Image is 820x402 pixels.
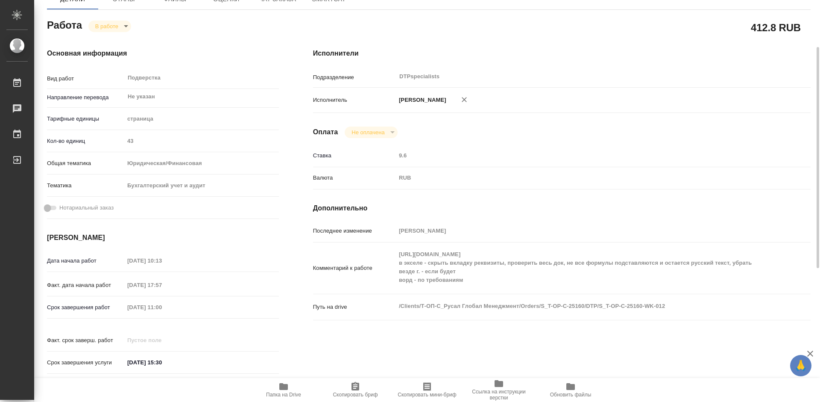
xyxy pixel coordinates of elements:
[396,247,769,287] textarea: [URL][DOMAIN_NAME] в экселе - скрыть вкладку реквизиты, проверить весь док, не все формулы подста...
[59,204,114,212] span: Нотариальный заказ
[124,178,279,193] div: Бухгалтерский учет и аудит
[47,159,124,168] p: Общая тематика
[47,281,124,290] p: Факт. дата начала работ
[47,93,124,102] p: Направление перевода
[391,378,463,402] button: Скопировать мини-бриф
[313,203,811,213] h4: Дополнительно
[313,127,338,137] h4: Оплата
[248,378,319,402] button: Папка на Drive
[751,20,801,35] h2: 412.8 RUB
[47,74,124,83] p: Вид работ
[47,358,124,367] p: Срок завершения услуги
[313,151,396,160] p: Ставка
[124,156,279,171] div: Юридическая/Финансовая
[349,129,387,136] button: Не оплачена
[47,137,124,145] p: Кол-во единиц
[396,96,446,104] p: [PERSON_NAME]
[47,257,124,265] p: Дата начала работ
[124,334,199,346] input: Пустое поле
[319,378,391,402] button: Скопировать бриф
[88,21,131,32] div: В работе
[47,336,124,345] p: Факт. срок заверш. работ
[333,392,378,398] span: Скопировать бриф
[790,355,811,376] button: 🙏
[455,90,474,109] button: Удалить исполнителя
[266,392,301,398] span: Папка на Drive
[313,227,396,235] p: Последнее изменение
[47,233,279,243] h4: [PERSON_NAME]
[124,356,199,369] input: ✎ Введи что-нибудь
[550,392,592,398] span: Обновить файлы
[794,357,808,375] span: 🙏
[463,378,535,402] button: Ссылка на инструкции верстки
[313,73,396,82] p: Подразделение
[396,225,769,237] input: Пустое поле
[124,301,199,313] input: Пустое поле
[124,135,279,147] input: Пустое поле
[396,149,769,162] input: Пустое поле
[47,48,279,59] h4: Основная информация
[396,299,769,313] textarea: /Clients/Т-ОП-С_Русал Глобал Менеджмент/Orders/S_T-OP-C-25160/DTP/S_T-OP-C-25160-WK-012
[468,389,530,401] span: Ссылка на инструкции верстки
[345,127,397,138] div: В работе
[313,303,396,311] p: Путь на drive
[47,303,124,312] p: Срок завершения работ
[313,96,396,104] p: Исполнитель
[398,392,456,398] span: Скопировать мини-бриф
[396,171,769,185] div: RUB
[124,279,199,291] input: Пустое поле
[124,112,279,126] div: страница
[313,48,811,59] h4: Исполнители
[93,23,121,30] button: В работе
[47,181,124,190] p: Тематика
[47,115,124,123] p: Тарифные единицы
[124,254,199,267] input: Пустое поле
[313,264,396,272] p: Комментарий к работе
[535,378,606,402] button: Обновить файлы
[47,17,82,32] h2: Работа
[313,174,396,182] p: Валюта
